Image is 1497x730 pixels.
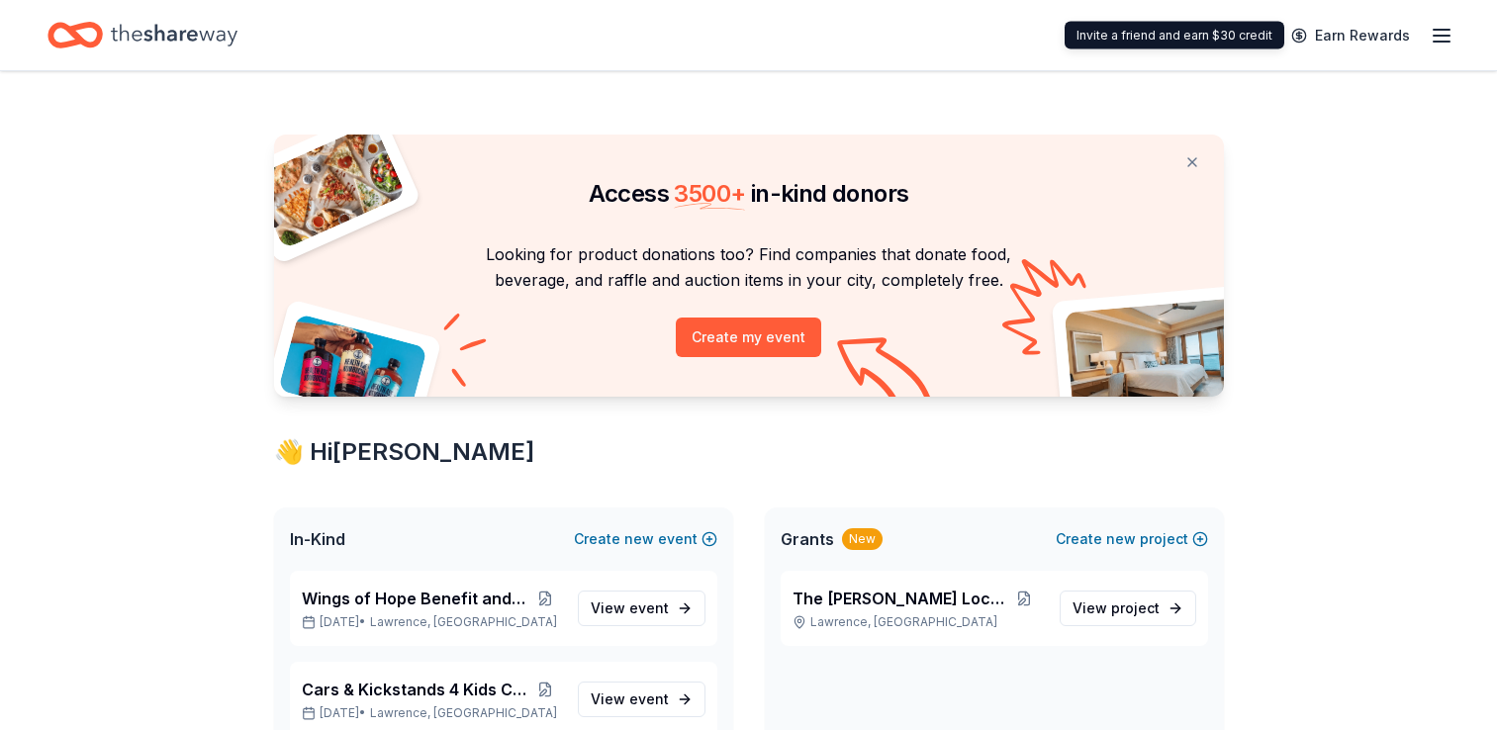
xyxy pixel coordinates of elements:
[793,587,1006,610] span: The [PERSON_NAME] Locker
[1056,527,1208,551] button: Createnewproject
[1279,18,1422,53] a: Earn Rewards
[1111,599,1160,616] span: project
[578,682,705,717] a: View event
[676,318,821,357] button: Create my event
[1073,596,1160,620] span: View
[578,591,705,626] a: View event
[290,527,345,551] span: In-Kind
[1065,22,1284,49] div: Invite a friend and earn $30 credit
[251,123,406,249] img: Pizza
[629,599,669,616] span: event
[302,614,562,630] p: [DATE] •
[274,436,1224,468] div: 👋 Hi [PERSON_NAME]
[47,12,237,58] a: Home
[370,705,557,721] span: Lawrence, [GEOGRAPHIC_DATA]
[591,596,669,620] span: View
[1106,527,1136,551] span: new
[302,678,529,701] span: Cars & Kickstands 4 Kids Car Show
[574,527,717,551] button: Createnewevent
[674,179,745,208] span: 3500 +
[842,528,883,550] div: New
[837,337,936,411] img: Curvy arrow
[298,241,1200,294] p: Looking for product donations too? Find companies that donate food, beverage, and raffle and auct...
[370,614,557,630] span: Lawrence, [GEOGRAPHIC_DATA]
[302,705,562,721] p: [DATE] •
[793,614,1044,630] p: Lawrence, [GEOGRAPHIC_DATA]
[624,527,654,551] span: new
[629,690,669,707] span: event
[781,527,834,551] span: Grants
[302,587,529,610] span: Wings of Hope Benefit and Auction
[1060,591,1196,626] a: View project
[589,179,909,208] span: Access in-kind donors
[591,687,669,711] span: View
